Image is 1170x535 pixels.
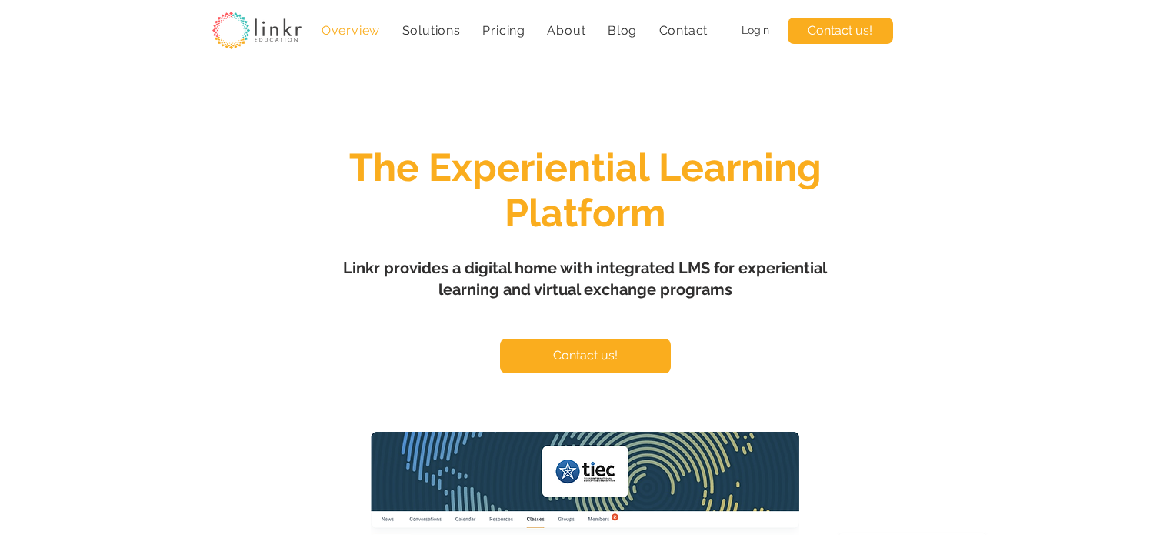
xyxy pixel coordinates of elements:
img: linkr_logo_transparentbg.png [212,12,302,49]
span: About [547,23,585,38]
span: Blog [608,23,637,38]
span: Solutions [402,23,461,38]
span: Contact us! [553,347,618,364]
a: Contact us! [500,339,671,373]
a: Contact us! [788,18,893,44]
span: The Experiential Learning Platform [349,145,822,236]
a: Login [742,24,769,36]
div: Solutions [394,15,468,45]
a: Blog [600,15,645,45]
span: Contact [659,23,708,38]
span: Overview [322,23,380,38]
a: Pricing [475,15,533,45]
span: Pricing [482,23,525,38]
div: About [539,15,594,45]
span: Linkr provides a digital home with integrated LMS for experiential learning and virtual exchange ... [343,259,827,299]
nav: Site [314,15,716,45]
span: Contact us! [808,22,872,39]
a: Contact [651,15,715,45]
a: Overview [314,15,388,45]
